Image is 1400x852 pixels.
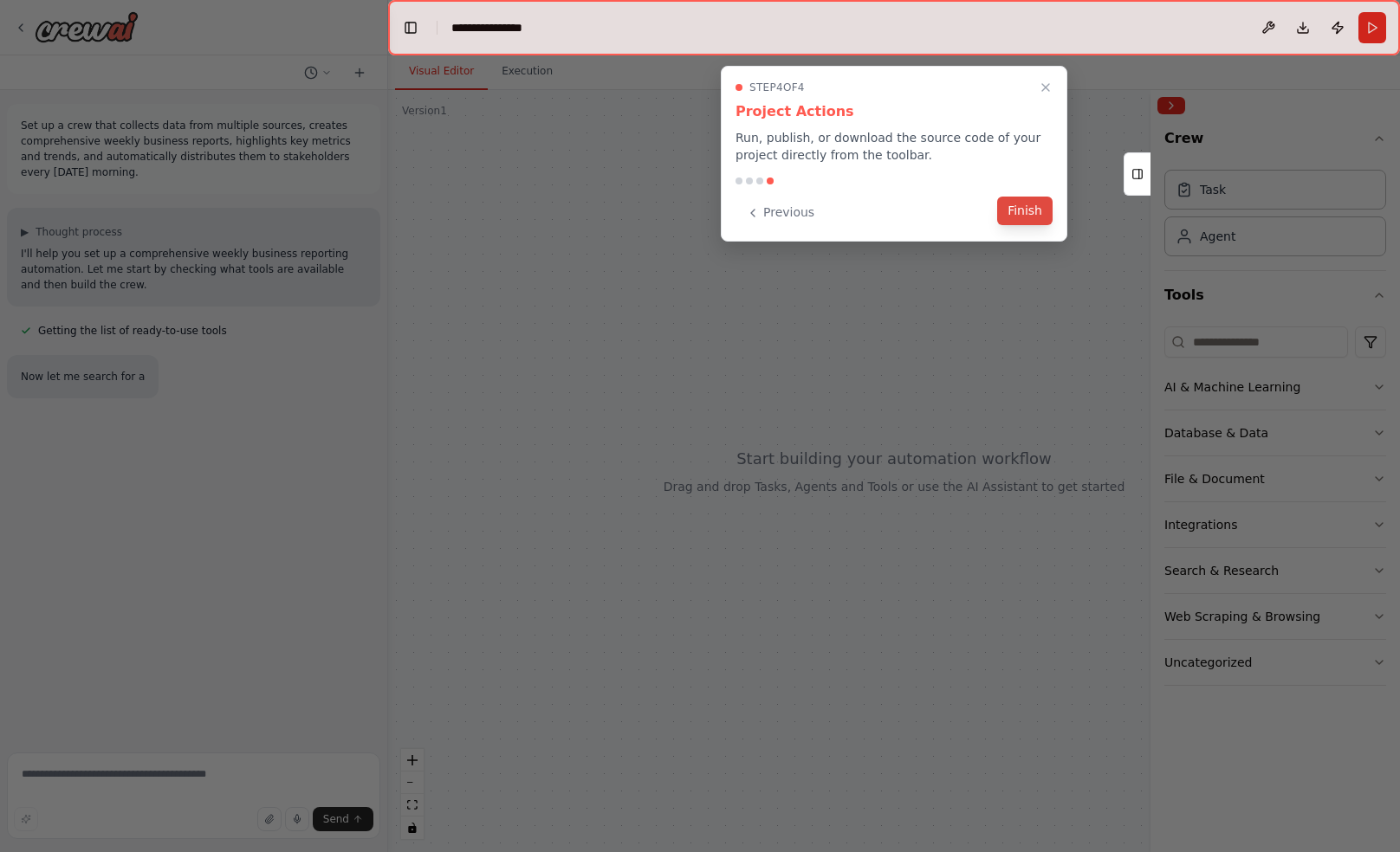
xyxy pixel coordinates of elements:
span: Step 4 of 4 [749,81,805,94]
button: Hide left sidebar [399,16,423,40]
p: Run, publish, or download the source code of your project directly from the toolbar. [736,129,1053,164]
button: Previous [736,198,825,227]
button: Finish [997,197,1053,225]
h3: Project Actions [736,101,1053,122]
button: Close walkthrough [1035,77,1056,98]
